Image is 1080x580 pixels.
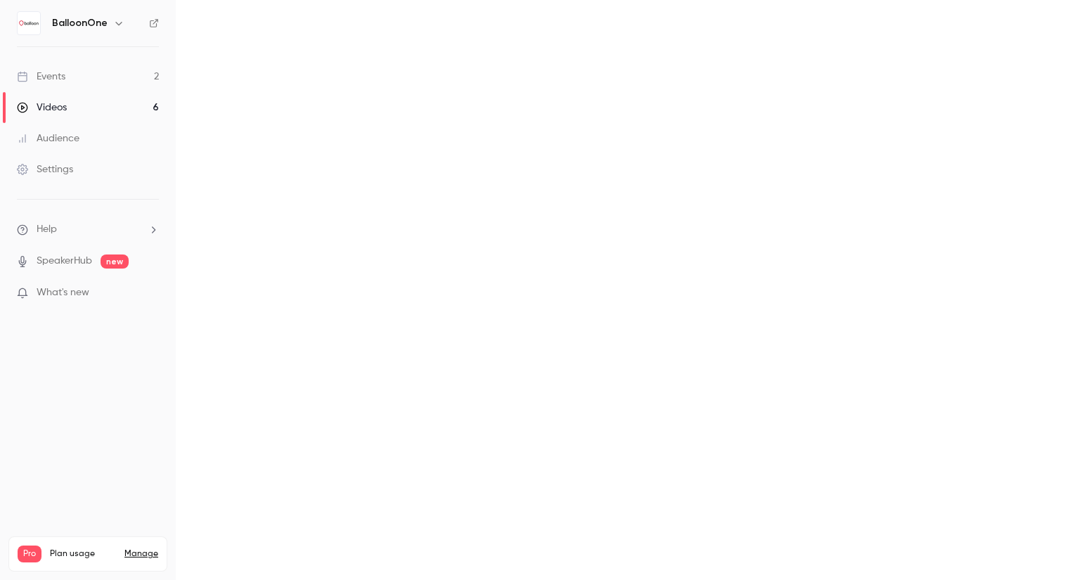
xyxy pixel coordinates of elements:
a: SpeakerHub [37,254,92,269]
h6: BalloonOne [52,16,108,30]
span: Plan usage [50,548,116,560]
div: Events [17,70,65,84]
a: Manage [124,548,158,560]
img: BalloonOne [18,12,40,34]
div: Videos [17,101,67,115]
span: Help [37,222,57,237]
div: Audience [17,131,79,146]
li: help-dropdown-opener [17,222,159,237]
span: What's new [37,285,89,300]
span: new [101,254,129,269]
span: Pro [18,546,41,562]
iframe: Noticeable Trigger [142,287,159,299]
div: Settings [17,162,73,176]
